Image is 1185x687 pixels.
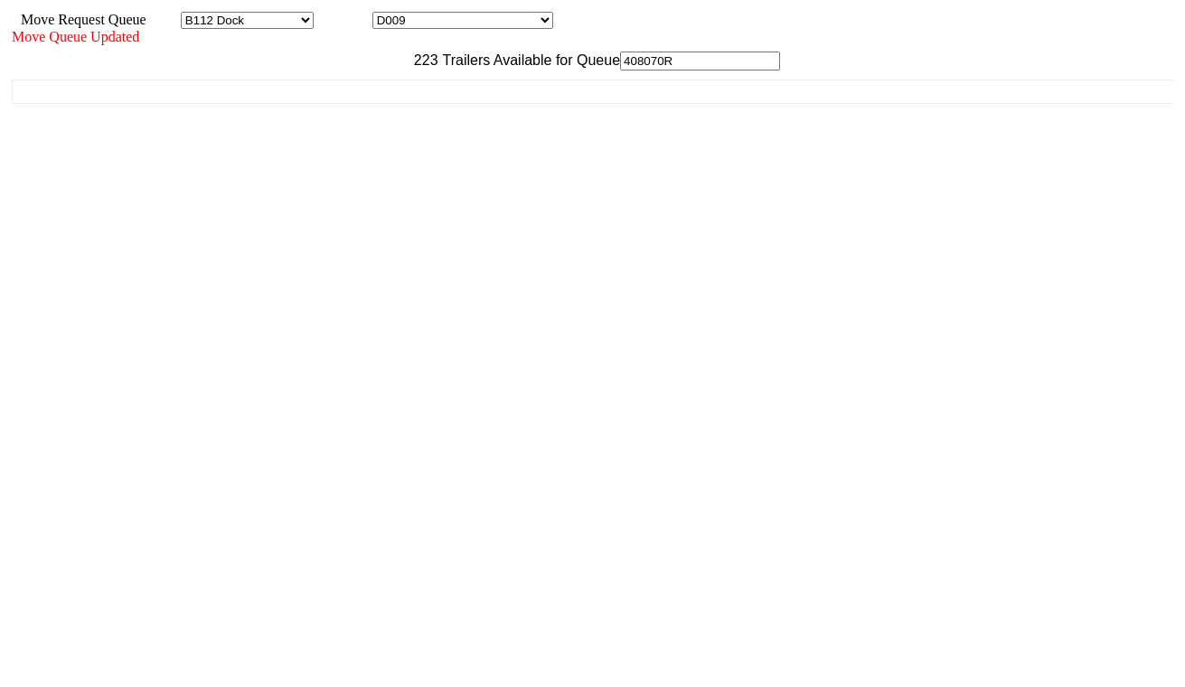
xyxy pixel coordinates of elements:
span: Move Request Queue [12,12,146,27]
span: Move Queue Updated [12,29,139,44]
span: 223 [405,52,438,68]
span: Trailers Available for Queue [438,52,621,68]
span: Location [317,12,369,27]
input: Filter Available Trailers [620,52,780,71]
span: Area [149,12,177,27]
